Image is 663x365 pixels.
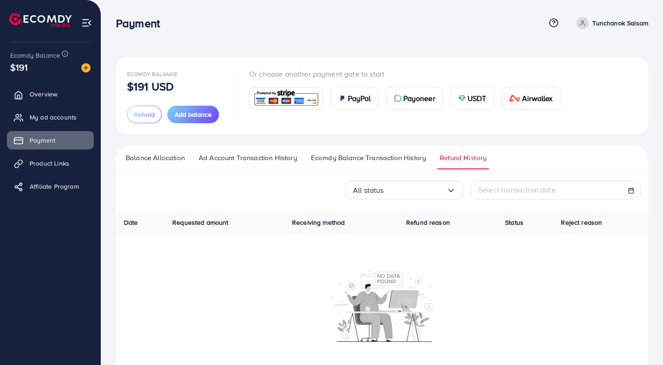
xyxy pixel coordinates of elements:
[10,60,28,74] span: $191
[592,18,648,29] p: Tunchanok Saisom
[509,95,520,102] img: card
[332,269,432,342] img: No account
[167,106,219,123] button: Add balance
[406,218,450,227] span: Refund reason
[292,218,345,227] span: Receiving method
[127,106,162,123] button: Refund
[30,90,57,99] span: Overview
[7,108,94,126] a: My ad accounts
[172,218,229,227] span: Requested amount
[10,51,60,60] span: Ecomdy Balance
[7,154,94,173] a: Product Links
[403,93,435,104] span: Payoneer
[479,185,556,195] span: Select transaction date
[450,87,494,110] a: cardUSDT
[249,87,323,110] a: card
[384,183,446,197] input: Search for option
[386,87,443,110] a: cardPayoneer
[624,323,656,358] iframe: Chat
[345,181,463,199] div: Search for option
[30,182,79,191] span: Affiliate Program
[468,93,487,104] span: USDT
[126,153,185,163] span: Balance Allocation
[7,85,94,103] a: Overview
[127,70,177,78] span: Ecomdy Balance
[522,93,553,104] span: Airwallex
[30,113,77,122] span: My ad accounts
[331,87,379,110] a: cardPayPal
[505,218,523,227] span: Status
[134,110,155,119] span: Refund
[249,68,568,79] p: Or choose another payment gate to start
[573,17,648,29] a: Tunchanok Saisom
[30,159,69,168] span: Product Links
[501,87,560,110] a: cardAirwallex
[30,136,55,145] span: Payment
[116,17,167,30] h3: Payment
[81,18,92,28] img: menu
[175,110,212,119] span: Add balance
[9,13,72,27] img: logo
[348,93,371,104] span: PayPal
[458,95,466,102] img: card
[7,131,94,150] a: Payment
[311,153,426,163] span: Ecomdy Balance Transaction History
[252,89,320,108] img: card
[127,81,174,92] p: $191 USD
[440,153,487,163] span: Refund History
[7,177,94,196] a: Affiliate Program
[124,218,138,227] span: Date
[561,218,602,227] span: Reject reason
[353,183,384,197] span: All status
[339,95,346,102] img: card
[394,95,401,102] img: card
[199,153,297,163] span: Ad Account Transaction History
[81,63,91,72] img: image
